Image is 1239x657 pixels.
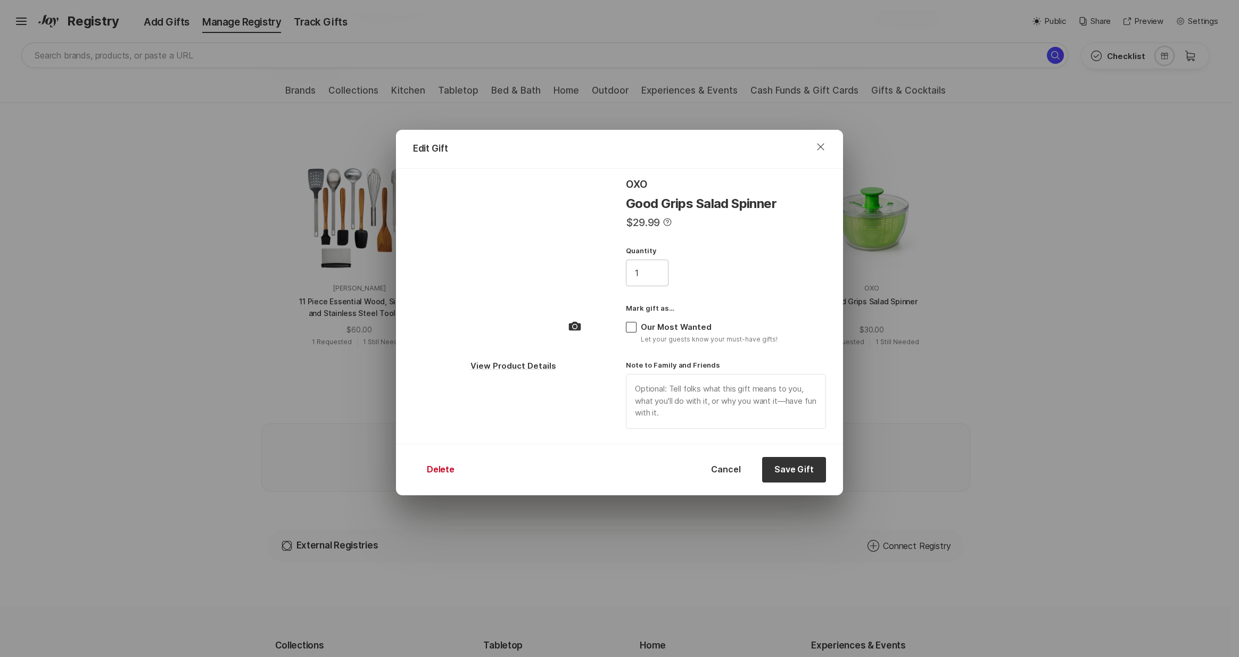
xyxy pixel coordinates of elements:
[626,246,668,255] label: Quantity
[641,321,712,332] span: Our Most Wanted
[694,457,758,483] button: Cancel
[413,143,826,155] p: Edit Gift
[626,360,826,370] label: Note to Family and Friends
[470,361,556,371] a: View Product Details
[626,303,826,313] p: Mark gift as…
[762,457,826,483] button: Save Gift
[626,196,826,212] p: Good Grips Salad Spinner
[409,457,473,483] button: Delete
[641,336,826,343] p: Let your guests know your must-have gifts!
[626,177,826,192] p: OXO
[626,216,660,229] p: $29.99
